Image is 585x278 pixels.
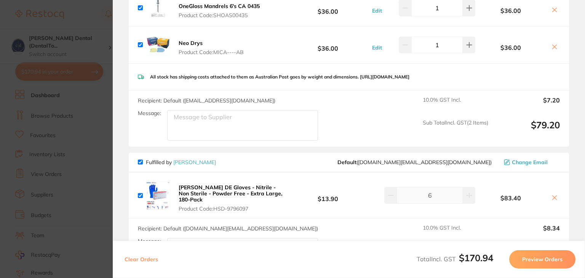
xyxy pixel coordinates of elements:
[370,44,384,51] button: Edit
[138,110,161,117] label: Message:
[370,7,384,14] button: Edit
[286,1,370,15] b: $36.00
[146,181,170,210] img: eHFmNzg1bQ
[417,255,493,263] span: Total Incl. GST
[475,7,546,14] b: $36.00
[475,44,546,51] b: $36.00
[509,250,575,268] button: Preview Orders
[179,184,282,203] b: [PERSON_NAME] DE Gloves - Nitrile - Non Sterile - Powder Free - Extra Large, 180-Pack
[179,3,260,10] b: OneGloss Mandrels 6's CA 0435
[512,159,548,165] span: Change Email
[337,159,356,166] b: Default
[179,206,283,212] span: Product Code: HSD-9796097
[138,97,275,104] span: Recipient: Default ( [EMAIL_ADDRESS][DOMAIN_NAME] )
[337,159,492,165] span: customer.care@henryschein.com.au
[494,97,560,113] output: $7.20
[459,252,493,264] b: $170.94
[138,238,161,244] label: Message:
[494,225,560,241] output: $8.34
[475,195,546,201] b: $83.40
[146,159,216,165] p: Fulfilled by
[146,33,170,57] img: ZGhuOGppZA
[423,225,488,241] span: 10.0 % GST Incl.
[179,40,203,46] b: Neo Drys
[286,38,370,52] b: $36.00
[502,159,560,166] button: Change Email
[423,97,488,113] span: 10.0 % GST Incl.
[179,12,260,18] span: Product Code: SHOAS00435
[423,120,488,141] span: Sub Total Incl. GST ( 2 Items)
[179,49,244,55] span: Product Code: MICA----AB
[494,120,560,141] output: $79.20
[173,159,216,166] a: [PERSON_NAME]
[286,189,370,203] b: $13.90
[176,184,286,212] button: [PERSON_NAME] DE Gloves - Nitrile - Non Sterile - Powder Free - Extra Large, 180-Pack Product Cod...
[138,225,318,232] span: Recipient: Default ( [DOMAIN_NAME][EMAIL_ADDRESS][DOMAIN_NAME] )
[176,40,246,56] button: Neo Drys Product Code:MICA----AB
[150,74,409,80] p: All stock has shipping costs attached to them as Australian Post goes by weight and dimensions. [...
[176,3,262,19] button: OneGloss Mandrels 6's CA 0435 Product Code:SHOAS00435
[122,250,160,268] button: Clear Orders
